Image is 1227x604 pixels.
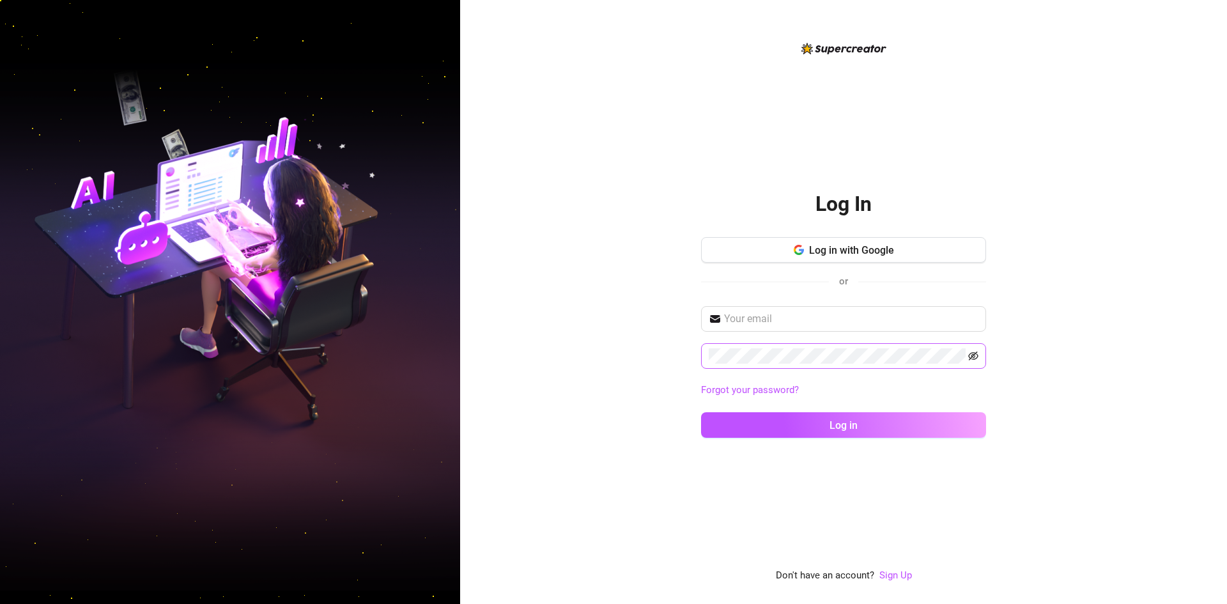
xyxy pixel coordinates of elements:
[701,383,986,398] a: Forgot your password?
[776,568,874,584] span: Don't have an account?
[701,412,986,438] button: Log in
[879,569,912,581] a: Sign Up
[801,43,886,54] img: logo-BBDzfeDw.svg
[968,351,978,361] span: eye-invisible
[815,191,872,217] h2: Log In
[724,311,978,327] input: Your email
[830,419,858,431] span: Log in
[839,275,848,287] span: or
[879,568,912,584] a: Sign Up
[809,244,894,256] span: Log in with Google
[701,237,986,263] button: Log in with Google
[701,384,799,396] a: Forgot your password?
